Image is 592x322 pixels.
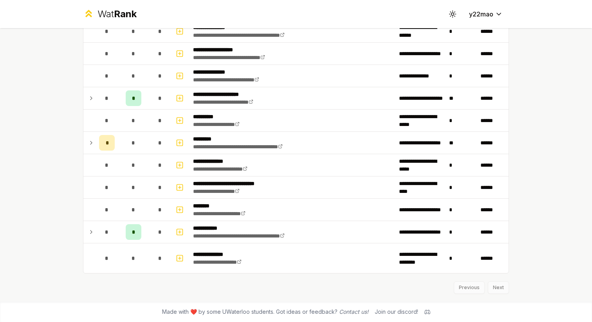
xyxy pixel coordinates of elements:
button: y22mao [463,7,509,21]
div: Join our discord! [375,308,418,316]
span: Made with ❤️ by some UWaterloo students. Got ideas or feedback? [162,308,368,316]
a: Contact us! [339,308,368,315]
span: y22mao [469,9,493,19]
div: Wat [97,8,137,20]
span: Rank [114,8,137,20]
a: WatRank [83,8,137,20]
